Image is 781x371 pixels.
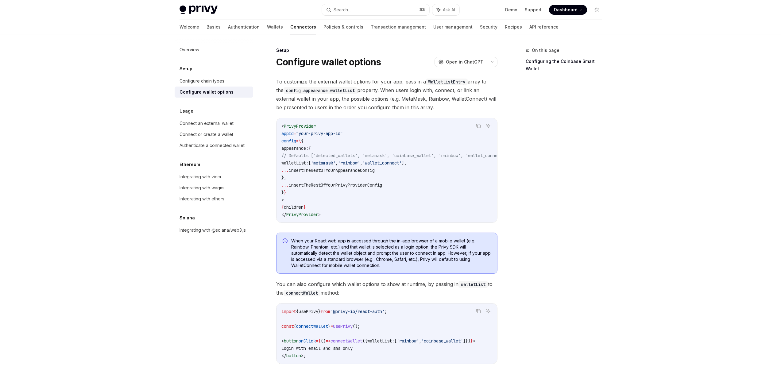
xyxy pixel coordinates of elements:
h1: Configure wallet options [276,56,381,68]
a: Recipes [505,20,522,34]
a: User management [433,20,473,34]
span: > [281,197,284,203]
a: Integrating with @solana/web3.js [175,225,253,236]
a: Security [480,20,497,34]
span: On this page [532,47,559,54]
span: ], [402,160,407,166]
span: insertTheRestOfYourPrivyProviderConfig [289,182,382,188]
h5: Solana [180,214,195,222]
span: => [326,338,331,344]
span: (); [353,323,360,329]
div: Setup [276,47,497,53]
div: Connect an external wallet [180,120,234,127]
span: button [286,353,301,358]
code: config.appearance.walletList [284,87,357,94]
span: ; [385,309,387,314]
div: Configure chain types [180,77,224,85]
span: { [318,338,321,344]
span: ... [281,168,289,173]
button: Search...⌘K [322,4,429,15]
h5: Setup [180,65,192,72]
span: 'rainbow' [397,338,419,344]
span: > [301,353,304,358]
span: usePrivy [299,309,318,314]
a: Integrating with wagmi [175,182,253,193]
span: insertTheRestOfYourAppearanceConfig [289,168,375,173]
code: walletList [458,281,488,288]
span: { [294,323,296,329]
span: { [308,145,311,151]
a: Integrating with ethers [175,193,253,204]
span: appId [281,131,294,136]
span: { [296,309,299,314]
span: = [316,338,318,344]
a: Demo [505,7,517,13]
a: Authentication [228,20,260,34]
span: walletList: [367,338,394,344]
span: When your React web app is accessed through the in-app browser of a mobile wallet (e.g., Rainbow,... [291,238,491,269]
a: Authenticate a connected wallet [175,140,253,151]
span: from [321,309,331,314]
span: } [284,190,286,195]
span: Ask AI [443,7,455,13]
button: Open in ChatGPT [435,57,487,67]
span: , [335,160,338,166]
span: } [470,338,473,344]
div: Configure wallet options [180,88,234,96]
div: Integrating with viem [180,173,221,180]
span: < [281,338,284,344]
div: Overview [180,46,199,53]
span: PrivyProvider [284,123,316,129]
a: Integrating with viem [175,171,253,182]
span: { [301,138,304,144]
span: = [296,138,299,144]
a: Basics [207,20,221,34]
span: ({ [362,338,367,344]
span: < [281,123,284,129]
span: }, [281,175,286,180]
span: ... [281,182,289,188]
span: children [284,204,304,210]
span: appearance: [281,145,308,151]
span: } [318,309,321,314]
code: connectWallet [284,290,320,296]
span: } [328,323,331,329]
button: Copy the contents from the code block [474,122,482,130]
span: You can also configure which wallet options to show at runtime, by passing in to the method: [276,280,497,297]
span: Login with email and sms only [281,346,353,351]
a: Welcome [180,20,199,34]
span: // Defaults ['detected_wallets', 'metamask', 'coinbase_wallet', 'rainbow', 'wallet_connect'] [281,153,507,158]
span: ; [304,353,306,358]
span: 'coinbase_wallet' [421,338,463,344]
span: } [304,204,306,210]
button: Ask AI [484,307,492,315]
a: Transaction management [371,20,426,34]
h5: Usage [180,107,193,115]
span: Dashboard [554,7,578,13]
span: } [281,190,284,195]
span: { [281,204,284,210]
span: connectWallet [296,323,328,329]
a: Configuring the Coinbase Smart Wallet [526,56,607,74]
span: </ [281,353,286,358]
button: Ask AI [432,4,459,15]
span: () [321,338,326,344]
button: Toggle dark mode [592,5,602,15]
a: Connect or create a wallet [175,129,253,140]
span: [ [394,338,397,344]
span: connectWallet [331,338,362,344]
span: To customize the external wallet options for your app, pass in a array to the property. When user... [276,77,497,112]
span: onClick [299,338,316,344]
span: "your-privy-app-id" [296,131,343,136]
svg: Info [283,238,289,245]
span: 'rainbow' [338,160,360,166]
span: const [281,323,294,329]
span: ⌘ K [419,7,426,12]
span: = [294,131,296,136]
div: Integrating with ethers [180,195,224,203]
a: Dashboard [549,5,587,15]
a: Support [525,7,542,13]
div: Connect or create a wallet [180,131,233,138]
div: Integrating with @solana/web3.js [180,226,246,234]
span: button [284,338,299,344]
